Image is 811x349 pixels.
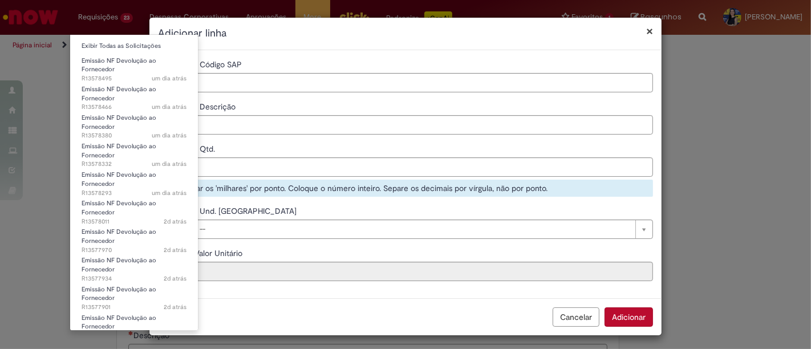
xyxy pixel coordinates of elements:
time: 29/09/2025 17:10:30 [152,103,186,111]
span: R13578466 [82,103,186,112]
span: R13577901 [82,303,186,312]
span: Emissão NF Devolução ao Fornecedor [82,85,156,103]
a: Aberto R13578011 : Emissão NF Devolução ao Fornecedor [70,197,198,222]
span: um dia atrás [152,103,186,111]
span: Emissão NF Devolução ao Fornecedor [82,113,156,131]
span: Emissão NF Devolução ao Fornecedor [82,228,156,245]
span: R13578293 [82,189,186,198]
input: Material - Valor Unitário [158,262,653,281]
a: Aberto R13577901 : Emissão NF Devolução ao Fornecedor [70,283,198,308]
time: 29/09/2025 16:04:25 [164,217,186,226]
a: Aberto R13578332 : Emissão NF Devolução ao Fornecedor [70,140,198,165]
button: Adicionar [605,307,653,327]
ul: Requisições [70,34,198,331]
span: um dia atrás [152,160,186,168]
button: Fechar modal [646,25,653,37]
span: Emissão NF Devolução ao Fornecedor [82,199,156,217]
span: Material - Código SAP [163,59,244,70]
a: Aberto R13577841 : Emissão NF Devolução ao Fornecedor [70,312,198,336]
a: Exibir Todas as Solicitações [70,40,198,52]
time: 29/09/2025 16:57:33 [152,131,186,140]
span: Emissão NF Devolução ao Fornecedor [82,256,156,274]
span: R13578332 [82,160,186,169]
span: Emissão NF Devolução ao Fornecedor [82,314,156,331]
div: Não separar os 'milhares' por ponto. Coloque o número inteiro. Separe os decimais por vírgula, nã... [158,180,653,197]
a: Aberto R13577934 : Emissão NF Devolução ao Fornecedor [70,254,198,279]
span: 2d atrás [164,274,186,283]
span: Emissão NF Devolução ao Fornecedor [82,171,156,188]
time: 29/09/2025 15:53:03 [164,274,186,283]
span: 2d atrás [164,217,186,226]
a: Aberto R13577970 : Emissão NF Devolução ao Fornecedor [70,226,198,250]
span: 2d atrás [164,303,186,311]
span: Emissão NF Devolução ao Fornecedor [82,56,156,74]
span: R13578011 [82,217,186,226]
span: R13577970 [82,246,186,255]
span: R13577934 [82,274,186,283]
time: 29/09/2025 16:52:23 [152,160,186,168]
span: um dia atrás [152,131,186,140]
span: -- Nenhum -- [163,220,630,238]
span: Emissão NF Devolução ao Fornecedor [82,285,156,303]
span: 2d atrás [164,246,186,254]
time: 29/09/2025 15:57:39 [164,246,186,254]
a: Aberto R13578466 : Emissão NF Devolução ao Fornecedor [70,83,198,108]
input: Material - Qtd. [158,157,653,177]
a: Aberto R13578293 : Emissão NF Devolução ao Fornecedor [70,169,198,193]
span: Emissão NF Devolução ao Fornecedor [82,142,156,160]
button: Cancelar [553,307,599,327]
h2: Adicionar linha [158,26,653,41]
input: Material - Descrição [158,115,653,135]
span: Somente leitura - Material - Valor Unitário [158,248,245,258]
time: 29/09/2025 17:15:23 [152,74,186,83]
span: R13578495 [82,74,186,83]
span: R13578380 [82,131,186,140]
time: 29/09/2025 16:46:25 [152,189,186,197]
a: Aberto R13578380 : Emissão NF Devolução ao Fornecedor [70,112,198,136]
span: Material - Und. [GEOGRAPHIC_DATA] [163,206,299,216]
time: 29/09/2025 15:48:34 [164,303,186,311]
span: um dia atrás [152,74,186,83]
input: Material - Código SAP [158,73,653,92]
span: um dia atrás [152,189,186,197]
a: Aberto R13578495 : Emissão NF Devolução ao Fornecedor [70,55,198,79]
span: Material - Descrição [163,102,238,112]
